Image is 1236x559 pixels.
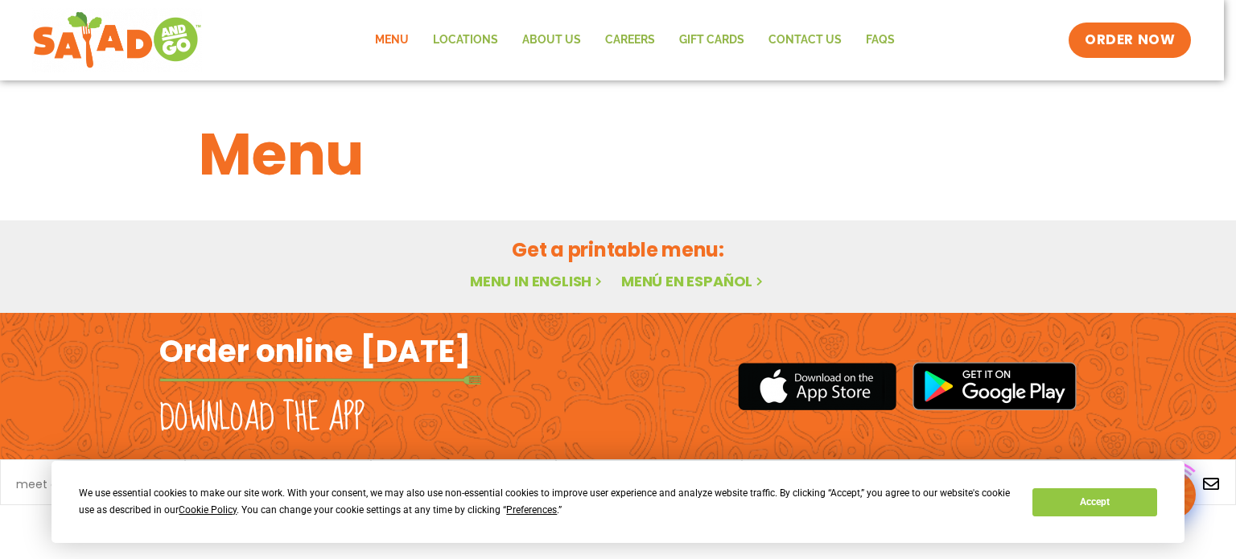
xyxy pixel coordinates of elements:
img: google_play [913,362,1077,410]
span: ORDER NOW [1085,31,1175,50]
h1: Menu [199,111,1037,198]
img: appstore [738,360,896,413]
a: Careers [593,22,667,59]
a: Menú en español [621,271,766,291]
h2: Get a printable menu: [199,236,1037,264]
a: ORDER NOW [1069,23,1191,58]
a: Contact Us [756,22,854,59]
a: Menu in English [470,271,605,291]
button: Accept [1032,488,1156,516]
span: Preferences [506,504,557,516]
nav: Menu [363,22,907,59]
a: Locations [421,22,510,59]
span: Cookie Policy [179,504,237,516]
h2: Order online [DATE] [159,331,471,371]
img: fork [159,376,481,384]
img: new-SAG-logo-768×292 [32,8,202,72]
a: About Us [510,22,593,59]
h2: Download the app [159,396,365,441]
a: Menu [363,22,421,59]
a: GIFT CARDS [667,22,756,59]
a: FAQs [854,22,907,59]
div: Cookie Consent Prompt [51,461,1184,543]
a: meet chef [PERSON_NAME] [16,479,169,490]
div: We use essential cookies to make our site work. With your consent, we may also use non-essential ... [79,485,1013,519]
